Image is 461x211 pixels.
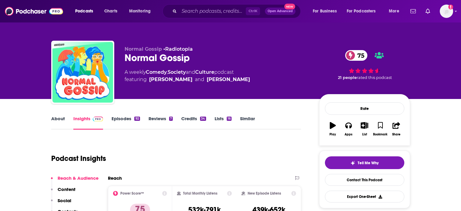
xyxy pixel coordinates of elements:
[246,7,260,15] span: Ctrl K
[284,4,295,9] span: New
[93,117,103,121] img: Podchaser Pro
[345,50,367,61] a: 75
[329,133,336,136] div: Play
[351,50,367,61] span: 75
[108,175,122,181] h2: Reach
[265,8,296,15] button: Open AdvancedNew
[100,6,121,16] a: Charts
[358,161,379,165] span: Tell Me Why
[120,191,144,196] h2: Power Score™
[125,76,250,83] span: featuring
[440,5,453,18] button: Show profile menu
[362,133,367,136] div: List
[325,174,404,186] a: Contact This Podcast
[195,76,204,83] span: and
[186,69,195,75] span: and
[347,7,376,15] span: For Podcasters
[215,116,232,130] a: Lists16
[319,46,410,84] div: 75 21 peoplerated this podcast
[168,69,186,75] a: Society
[392,133,400,136] div: Share
[134,117,140,121] div: 92
[325,191,404,202] button: Export One-Sheet
[125,6,159,16] button: open menu
[51,116,65,130] a: About
[200,117,206,121] div: 34
[71,6,101,16] button: open menu
[341,118,356,140] button: Apps
[448,5,453,9] svg: Add a profile image
[309,6,344,16] button: open menu
[372,118,388,140] button: Bookmark
[385,6,407,16] button: open menu
[268,10,293,13] span: Open Advanced
[51,175,99,186] button: Reach & Audience
[167,69,168,75] span: ,
[183,191,217,196] h2: Total Monthly Listens
[149,76,192,83] a: [PERSON_NAME]
[345,133,352,136] div: Apps
[52,42,113,103] img: Normal Gossip
[350,161,355,165] img: tell me why sparkle
[125,46,162,52] span: Normal Gossip
[248,191,281,196] h2: New Episode Listens
[58,175,99,181] p: Reach & Audience
[240,116,255,130] a: Similar
[165,46,193,52] a: Radiotopia
[5,5,63,17] img: Podchaser - Follow, Share and Rate Podcasts
[163,46,193,52] span: •
[440,5,453,18] img: User Profile
[423,6,433,16] a: Show notifications dropdown
[51,186,75,198] button: Content
[146,69,167,75] a: Comedy
[357,75,392,80] span: rated this podcast
[325,102,404,115] div: Rate
[313,7,337,15] span: For Business
[58,198,71,203] p: Social
[343,6,385,16] button: open menu
[168,4,306,18] div: Search podcasts, credits, & more...
[51,154,106,163] h1: Podcast Insights
[129,7,151,15] span: Monitoring
[112,116,140,130] a: Episodes92
[73,116,103,130] a: InsightsPodchaser Pro
[149,116,173,130] a: Reviews7
[195,69,214,75] a: Culture
[181,116,206,130] a: Credits34
[356,118,372,140] button: List
[104,7,117,15] span: Charts
[325,118,341,140] button: Play
[207,76,250,83] a: [PERSON_NAME]
[169,117,173,121] div: 7
[125,69,250,83] div: A weekly podcast
[227,117,232,121] div: 16
[389,7,399,15] span: More
[325,156,404,169] button: tell me why sparkleTell Me Why
[179,6,246,16] input: Search podcasts, credits, & more...
[75,7,93,15] span: Podcasts
[51,198,71,209] button: Social
[373,133,387,136] div: Bookmark
[338,75,357,80] span: 21 people
[440,5,453,18] span: Logged in as NickG
[58,186,75,192] p: Content
[388,118,404,140] button: Share
[408,6,418,16] a: Show notifications dropdown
